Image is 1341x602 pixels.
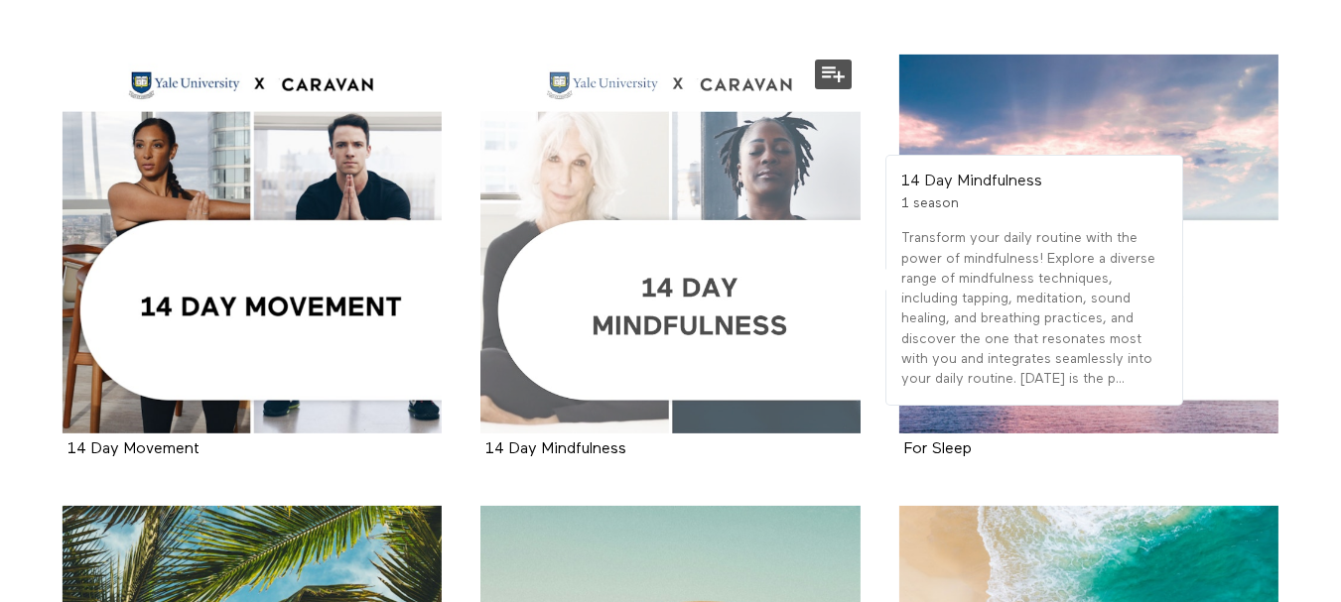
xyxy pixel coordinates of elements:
a: 14 Day Movement [63,55,443,434]
strong: 14 Day Movement [67,441,200,457]
span: 1 season [901,196,959,210]
a: For Sleep [899,55,1279,434]
a: 14 Day Mindfulness [480,55,861,434]
p: Transform your daily routine with the power of mindfulness! Explore a diverse range of mindfulnes... [901,228,1167,389]
a: For Sleep [904,441,972,456]
strong: 14 Day Mindfulness [485,441,626,457]
strong: For Sleep [904,441,972,457]
a: 14 Day Mindfulness [485,441,626,456]
strong: 14 Day Mindfulness [901,174,1042,189]
a: 14 Day Movement [67,441,200,456]
button: Add to my list [815,60,852,89]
